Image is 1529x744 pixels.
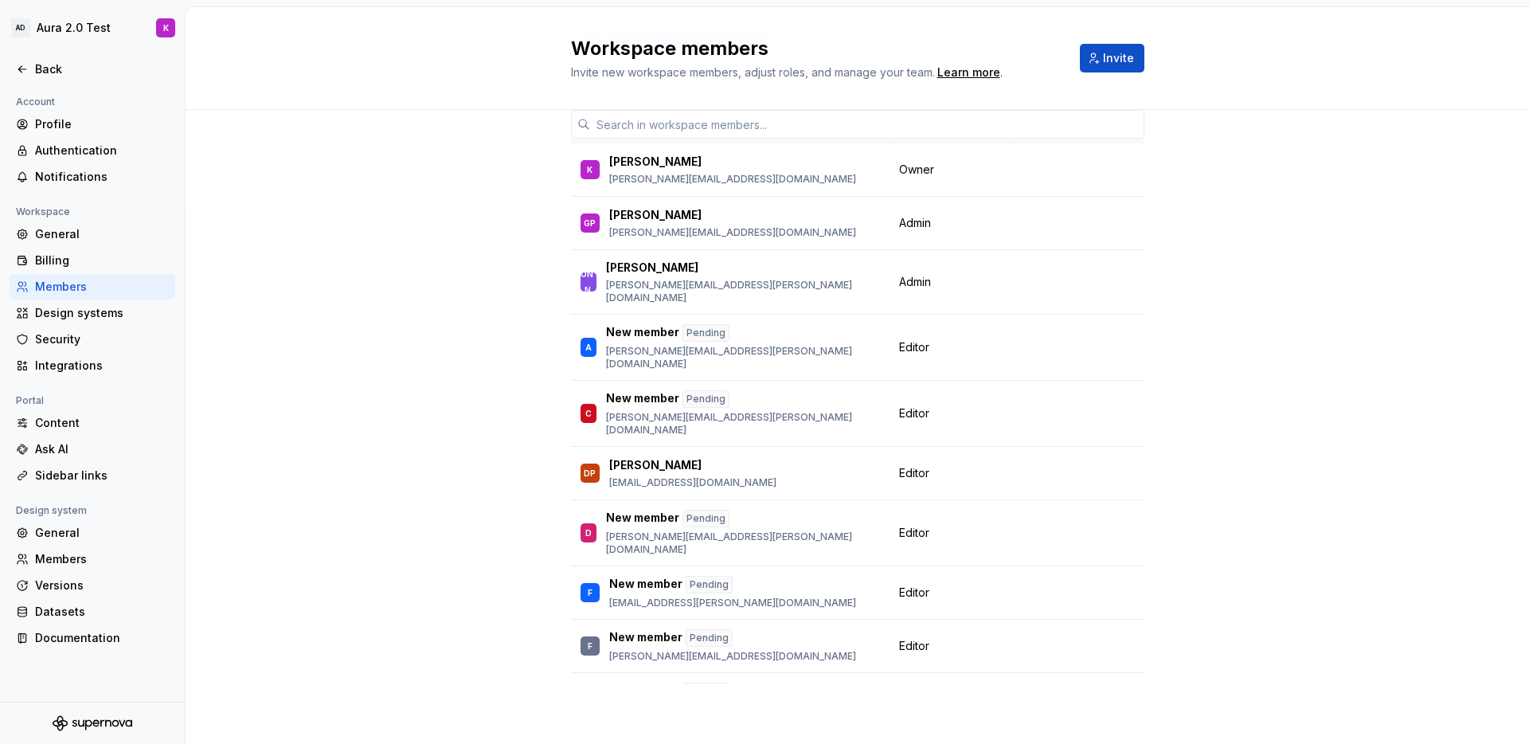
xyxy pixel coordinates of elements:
[899,162,934,178] span: Owner
[10,546,175,572] a: Members
[587,162,592,178] div: K
[10,501,93,520] div: Design system
[35,253,169,268] div: Billing
[682,510,729,527] div: Pending
[163,22,169,34] div: K
[899,405,929,421] span: Editor
[35,525,169,541] div: General
[10,353,175,378] a: Integrations
[10,248,175,273] a: Billing
[10,410,175,436] a: Content
[35,358,169,374] div: Integrations
[10,112,175,137] a: Profile
[35,578,169,593] div: Versions
[682,324,729,342] div: Pending
[609,207,702,223] p: [PERSON_NAME]
[682,390,729,408] div: Pending
[899,525,929,541] span: Editor
[590,110,1144,139] input: Search in workspace members...
[10,274,175,300] a: Members
[1103,50,1134,66] span: Invite
[609,576,682,593] p: New member
[588,638,592,654] div: F
[35,630,169,646] div: Documentation
[35,604,169,620] div: Datasets
[35,116,169,132] div: Profile
[1080,44,1144,72] button: Invite
[899,215,931,231] span: Admin
[10,463,175,488] a: Sidebar links
[10,57,175,82] a: Back
[585,525,592,541] div: D
[584,215,596,231] div: GP
[10,391,50,410] div: Portal
[35,226,169,242] div: General
[609,597,856,609] p: [EMAIL_ADDRESS][PERSON_NAME][DOMAIN_NAME]
[10,599,175,625] a: Datasets
[686,576,733,593] div: Pending
[571,65,935,79] span: Invite new workspace members, adjust roles, and manage your team.
[10,221,175,247] a: General
[10,437,175,462] a: Ask AI
[10,138,175,163] a: Authentication
[609,629,682,647] p: New member
[606,260,698,276] p: [PERSON_NAME]
[35,305,169,321] div: Design systems
[899,585,929,601] span: Editor
[899,465,929,481] span: Editor
[35,441,169,457] div: Ask AI
[937,65,1000,80] a: Learn more
[10,300,175,326] a: Design systems
[10,520,175,546] a: General
[10,164,175,190] a: Notifications
[935,67,1003,79] span: .
[10,92,61,112] div: Account
[609,154,702,170] p: [PERSON_NAME]
[609,173,856,186] p: [PERSON_NAME][EMAIL_ADDRESS][DOMAIN_NAME]
[609,476,776,489] p: [EMAIL_ADDRESS][DOMAIN_NAME]
[37,20,111,36] div: Aura 2.0 Test
[899,274,931,290] span: Admin
[10,202,76,221] div: Workspace
[606,510,679,527] p: New member
[35,169,169,185] div: Notifications
[606,390,679,408] p: New member
[581,234,596,330] div: [PERSON_NAME]
[585,339,592,355] div: A
[609,457,702,473] p: [PERSON_NAME]
[11,18,30,37] div: AD
[35,468,169,484] div: Sidebar links
[53,715,132,731] svg: Supernova Logo
[606,683,679,700] p: New member
[35,331,169,347] div: Security
[588,585,592,601] div: F
[584,465,596,481] div: DP
[609,226,856,239] p: [PERSON_NAME][EMAIL_ADDRESS][DOMAIN_NAME]
[35,143,169,159] div: Authentication
[606,279,880,304] p: [PERSON_NAME][EMAIL_ADDRESS][PERSON_NAME][DOMAIN_NAME]
[899,638,929,654] span: Editor
[10,573,175,598] a: Versions
[682,683,729,700] div: Pending
[686,629,733,647] div: Pending
[35,551,169,567] div: Members
[3,10,182,45] button: ADAura 2.0 TestK
[899,339,929,355] span: Editor
[606,531,880,556] p: [PERSON_NAME][EMAIL_ADDRESS][PERSON_NAME][DOMAIN_NAME]
[585,405,592,421] div: C
[609,650,856,663] p: [PERSON_NAME][EMAIL_ADDRESS][DOMAIN_NAME]
[606,345,880,370] p: [PERSON_NAME][EMAIL_ADDRESS][PERSON_NAME][DOMAIN_NAME]
[35,415,169,431] div: Content
[606,411,880,437] p: [PERSON_NAME][EMAIL_ADDRESS][PERSON_NAME][DOMAIN_NAME]
[10,625,175,651] a: Documentation
[10,327,175,352] a: Security
[606,324,679,342] p: New member
[35,61,169,77] div: Back
[571,36,1061,61] h2: Workspace members
[35,279,169,295] div: Members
